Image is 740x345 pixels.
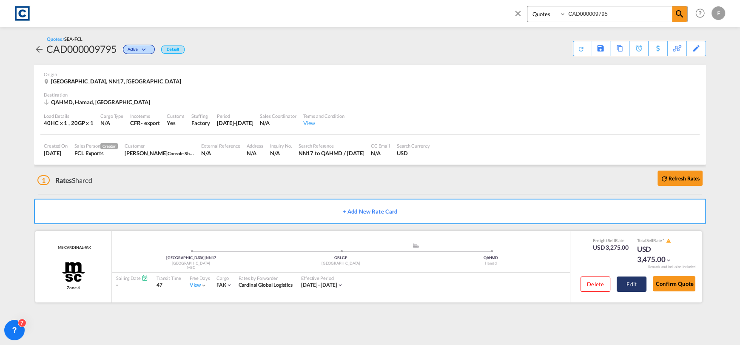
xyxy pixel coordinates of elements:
span: Sell [646,238,653,243]
div: Sales Coordinator [260,113,296,119]
div: F [712,6,725,20]
span: Help [693,6,707,20]
div: Sales Person [74,143,118,149]
span: Active [128,47,140,55]
div: N/A [260,119,296,127]
div: Destination [44,91,696,98]
div: Factory Stuffing [191,119,210,127]
button: + Add New Rate Card [34,199,706,224]
div: N/A [100,119,123,127]
md-icon: icon-chevron-down [337,282,343,288]
div: Free Days [190,275,210,281]
md-icon: icon-arrow-left [34,44,44,54]
div: CAD000009795 [46,42,117,56]
div: Created On [44,143,68,149]
div: Address [247,143,263,149]
div: Quotes /SEA-FCL [47,36,83,42]
div: N/A [247,149,263,157]
span: FAK [216,282,226,288]
span: Sell [608,238,615,243]
md-icon: icon-chevron-down [201,282,207,288]
md-icon: icon-close [513,9,523,18]
div: N/A [371,149,390,157]
div: Northamptonshire, NN17, United Kingdom [44,77,183,85]
div: Customs [167,113,185,119]
md-icon: icon-alert [666,238,671,243]
div: Effective Period [301,275,343,281]
div: [GEOGRAPHIC_DATA] [266,261,416,266]
span: Rates [55,176,72,184]
div: QAHMD, Hamad, Middle East [44,98,152,106]
div: Cargo Type [100,113,123,119]
div: 30 Sep 2025 [217,119,253,127]
div: MSC [116,265,266,271]
div: Sailing Date [116,275,148,281]
div: Save As Template [591,41,610,56]
b: Refresh Rates [668,175,700,182]
div: External Reference [201,143,240,149]
div: Load Details [44,113,94,119]
div: Search Currency [397,143,430,149]
span: Creator [100,143,118,149]
div: icon-arrow-left [34,42,46,56]
md-icon: icon-chevron-down [666,257,672,263]
div: Quote PDF is not available at this time [578,41,586,52]
span: icon-close [513,6,527,26]
span: Console Shipping Services WLL [168,150,231,157]
div: USD 3,475.00 [637,244,679,265]
div: 01 Sep 2025 - 30 Sep 2025 [301,282,337,289]
span: 1 [37,175,50,185]
div: Total Rate [637,237,679,244]
div: Default [161,46,185,54]
div: USD 3,275.00 [593,243,629,252]
div: Hamad [416,261,566,266]
button: Confirm Quote [653,276,695,291]
div: Inquiry No. [270,143,292,149]
md-icon: icon-chevron-down [226,282,232,288]
div: Period [217,113,253,119]
span: | [205,255,206,260]
div: 47 [157,282,181,289]
div: Freight Rate [593,237,629,243]
div: Cargo [216,275,232,281]
img: 1fdb9190129311efbfaf67cbb4249bed.jpeg [13,4,32,23]
div: Rates by Forwarder [238,275,293,281]
span: Cardinal Global Logistics [238,282,293,288]
div: Remark and Inclusion included [641,265,702,269]
button: icon-alert [665,238,671,244]
div: View [303,119,344,127]
div: CFR [130,119,141,127]
div: Cardinal Global Logistics [238,282,293,289]
div: Search Reference [299,143,364,149]
div: Customer [125,143,194,149]
div: 18 Sep 2025 [44,149,68,157]
div: USD [397,149,430,157]
span: Zone 4 [67,285,80,291]
button: Edit [617,277,646,292]
div: CC Email [371,143,390,149]
div: Change Status Here [117,42,157,56]
span: Subject to Remarks [662,238,665,243]
div: Origin [44,71,696,77]
div: Incoterms [130,113,160,119]
button: Delete [581,277,610,292]
div: - export [141,119,160,127]
md-icon: icon-refresh [578,46,584,52]
div: 40HC x 1 , 20GP x 1 [44,119,94,127]
div: N/A [201,149,240,157]
span: NN17 [206,255,216,260]
span: ME-CARDINAL-FAK [56,245,91,251]
div: Help [693,6,712,21]
div: Terms and Condition [303,113,344,119]
div: NN17 to QAHMD / 18 Sep 2025 [299,149,364,157]
div: Transit Time [157,275,181,281]
div: Change Status Here [123,45,155,54]
div: [GEOGRAPHIC_DATA] [116,261,266,266]
span: SEA-FCL [64,36,82,42]
div: N/A [270,149,292,157]
div: QAHMD [416,255,566,261]
span: icon-magnify [672,6,687,22]
input: Enter Quotation Number [566,6,672,21]
md-icon: icon-chevron-down [140,48,150,52]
